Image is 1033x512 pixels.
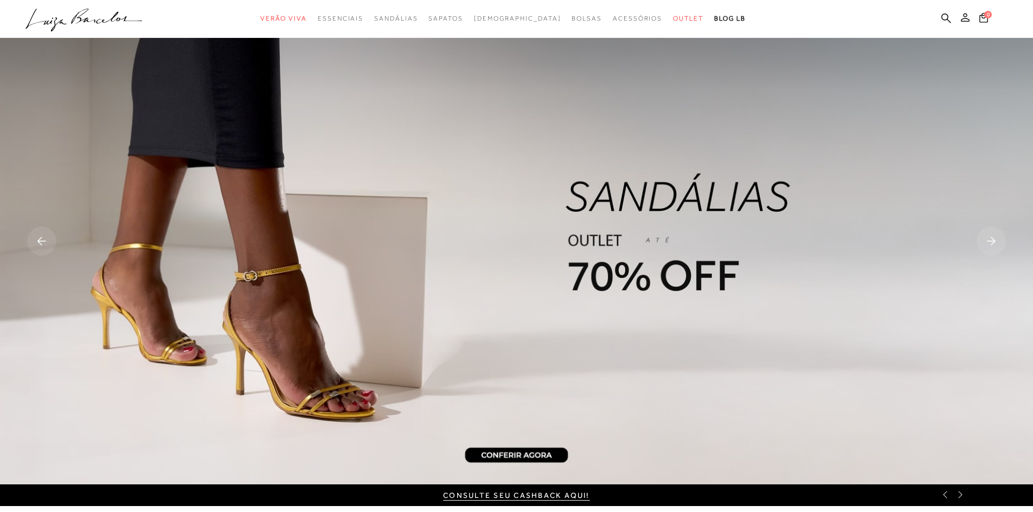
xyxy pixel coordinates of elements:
[428,9,463,29] a: categoryNavScreenReaderText
[673,9,703,29] a: categoryNavScreenReaderText
[673,15,703,22] span: Outlet
[428,15,463,22] span: Sapatos
[572,15,602,22] span: Bolsas
[443,491,589,500] a: CONSULTE SEU CASHBACK AQUI!
[374,9,418,29] a: categoryNavScreenReaderText
[613,15,662,22] span: Acessórios
[572,9,602,29] a: categoryNavScreenReaderText
[318,9,363,29] a: categoryNavScreenReaderText
[374,15,418,22] span: Sandálias
[318,15,363,22] span: Essenciais
[260,9,307,29] a: categoryNavScreenReaderText
[984,11,992,18] span: 0
[714,9,746,29] a: BLOG LB
[714,15,746,22] span: BLOG LB
[976,12,991,27] button: 0
[260,15,307,22] span: Verão Viva
[474,15,561,22] span: [DEMOGRAPHIC_DATA]
[613,9,662,29] a: categoryNavScreenReaderText
[474,9,561,29] a: noSubCategoriesText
